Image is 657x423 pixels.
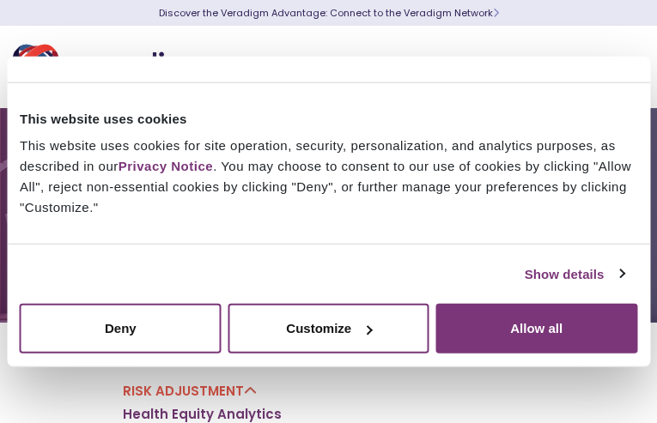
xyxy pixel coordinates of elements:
div: This website uses cookies for site operation, security, personalization, and analytics purposes, ... [20,136,637,218]
a: Health Equity Analytics [123,406,282,423]
span: Learn More [493,6,499,20]
a: Discover the Veradigm Advantage: Connect to the Veradigm NetworkLearn More [159,6,499,20]
button: Toggle Navigation Menu [605,45,631,89]
a: Show details [525,263,624,284]
div: This website uses cookies [20,108,637,129]
button: Allow all [435,304,637,354]
a: Risk Adjustment [123,382,257,400]
button: Deny [20,304,222,354]
img: Veradigm logo [13,39,219,95]
a: Privacy Notice [119,159,213,173]
button: Customize [228,304,429,354]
